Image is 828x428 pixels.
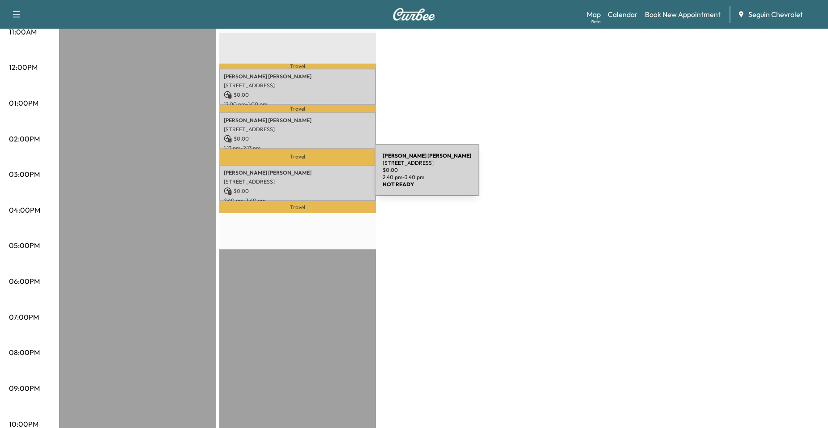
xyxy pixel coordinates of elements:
[393,8,435,21] img: Curbee Logo
[591,18,601,25] div: Beta
[224,169,371,176] p: [PERSON_NAME] [PERSON_NAME]
[224,73,371,80] p: [PERSON_NAME] [PERSON_NAME]
[224,117,371,124] p: [PERSON_NAME] [PERSON_NAME]
[9,62,38,73] p: 12:00PM
[224,197,371,204] p: 2:40 pm - 3:40 pm
[224,101,371,108] p: 12:00 pm - 1:00 pm
[9,98,38,108] p: 01:00PM
[608,9,638,20] a: Calendar
[224,126,371,133] p: [STREET_ADDRESS]
[219,149,376,165] p: Travel
[9,26,37,37] p: 11:00AM
[9,169,40,180] p: 03:00PM
[224,82,371,89] p: [STREET_ADDRESS]
[224,145,371,152] p: 1:13 pm - 2:13 pm
[219,105,376,112] p: Travel
[9,347,40,358] p: 08:00PM
[224,178,371,185] p: [STREET_ADDRESS]
[224,187,371,195] p: $ 0.00
[9,312,39,322] p: 07:00PM
[219,64,376,68] p: Travel
[9,383,40,394] p: 09:00PM
[9,205,40,215] p: 04:00PM
[9,240,40,251] p: 05:00PM
[224,135,371,143] p: $ 0.00
[587,9,601,20] a: MapBeta
[748,9,803,20] span: Seguin Chevrolet
[219,201,376,213] p: Travel
[9,276,40,287] p: 06:00PM
[645,9,721,20] a: Book New Appointment
[224,91,371,99] p: $ 0.00
[9,133,40,144] p: 02:00PM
